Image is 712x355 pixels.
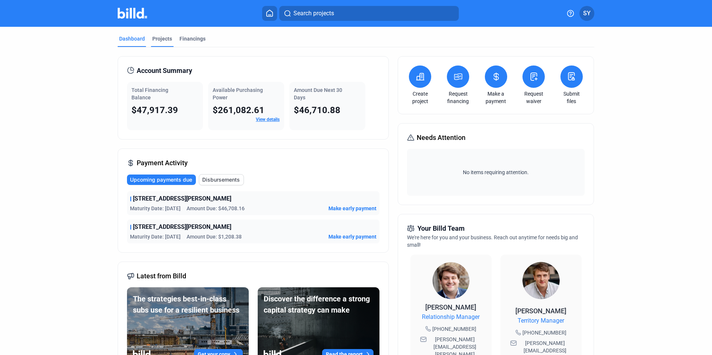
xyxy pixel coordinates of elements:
img: Billd Company Logo [118,8,147,19]
span: Latest from Billd [137,271,186,281]
span: Amount Due: $46,708.16 [187,205,245,212]
img: Relationship Manager [432,262,470,299]
span: Territory Manager [518,316,564,325]
a: Make a payment [483,90,509,105]
span: [PHONE_NUMBER] [522,329,566,336]
span: Search projects [293,9,334,18]
a: Create project [407,90,433,105]
span: [STREET_ADDRESS][PERSON_NAME] [133,194,231,203]
div: The strategies best-in-class subs use for a resilient business [133,293,243,316]
div: Discover the difference a strong capital strategy can make [264,293,374,316]
span: We're here for you and your business. Reach out anytime for needs big and small! [407,234,578,248]
button: Upcoming payments due [127,175,196,185]
span: [STREET_ADDRESS][PERSON_NAME] [133,223,231,231]
span: Amount Due Next 30 Days [294,87,342,100]
div: Projects [152,35,172,42]
span: $47,917.39 [131,105,178,115]
span: No items requiring attention. [410,169,581,176]
span: [PERSON_NAME] [515,307,566,315]
span: SY [583,9,591,18]
span: [PHONE_NUMBER] [432,325,476,333]
span: [PERSON_NAME] [425,303,476,311]
a: Request waiver [521,90,547,105]
a: Submit files [559,90,585,105]
button: Search projects [279,6,459,21]
span: Available Purchasing Power [213,87,263,100]
span: Disbursements [202,176,240,183]
span: Amount Due: $1,208.38 [187,233,242,240]
span: Needs Attention [417,132,465,143]
button: Disbursements [199,174,244,185]
span: Relationship Manager [422,313,480,322]
a: View details [256,117,280,122]
span: Total Financing Balance [131,87,168,100]
span: Maturity Date: [DATE] [130,233,181,240]
span: Account Summary [137,65,192,76]
div: Financings [179,35,206,42]
span: Payment Activity [137,158,188,168]
button: Make early payment [328,205,376,212]
span: Maturity Date: [DATE] [130,205,181,212]
button: SY [579,6,594,21]
img: Territory Manager [522,262,560,299]
button: Make early payment [328,233,376,240]
span: $46,710.88 [294,105,340,115]
span: $261,082.61 [213,105,264,115]
span: Upcoming payments due [130,176,192,183]
span: Your Billd Team [417,223,465,234]
div: Dashboard [119,35,145,42]
a: Request financing [445,90,471,105]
